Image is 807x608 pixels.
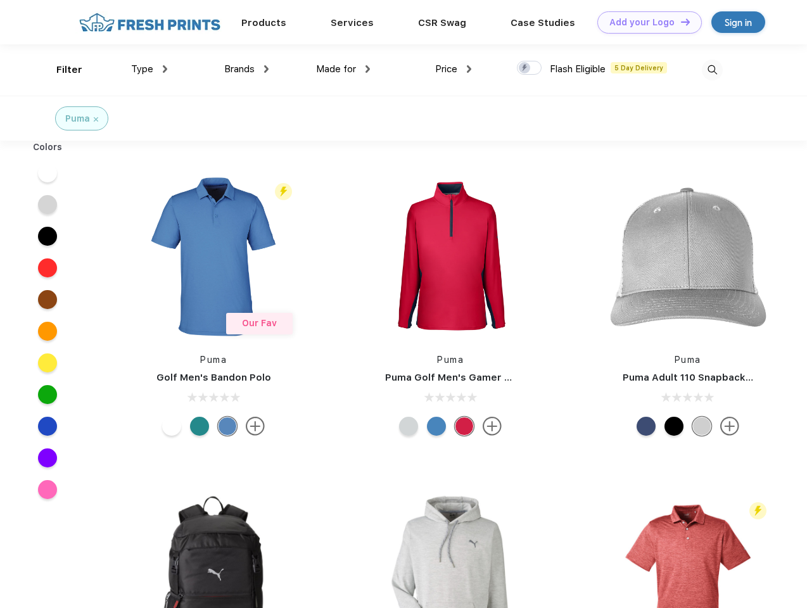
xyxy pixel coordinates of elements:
img: dropdown.png [163,65,167,73]
span: Our Fav [242,318,277,328]
img: func=resize&h=266 [129,172,298,341]
span: Made for [316,63,356,75]
div: Filter [56,63,82,77]
a: Puma [437,355,464,365]
img: DT [681,18,690,25]
div: High Rise [399,417,418,436]
span: Brands [224,63,255,75]
div: Colors [23,141,72,154]
img: filter_cancel.svg [94,117,98,122]
div: Quarry Brt Whit [692,417,711,436]
a: Puma [675,355,701,365]
div: Lake Blue [218,417,237,436]
div: Sign in [725,15,752,30]
div: Ski Patrol [455,417,474,436]
img: func=resize&h=266 [366,172,535,341]
a: Sign in [711,11,765,33]
div: Add your Logo [609,17,675,28]
img: more.svg [720,417,739,436]
img: func=resize&h=266 [604,172,772,341]
img: dropdown.png [467,65,471,73]
img: dropdown.png [264,65,269,73]
img: desktop_search.svg [702,60,723,80]
img: more.svg [246,417,265,436]
a: Services [331,17,374,28]
span: Type [131,63,153,75]
a: Puma [200,355,227,365]
a: Products [241,17,286,28]
img: flash_active_toggle.svg [749,502,766,519]
a: Golf Men's Bandon Polo [156,372,271,383]
span: Price [435,63,457,75]
div: Bright Cobalt [427,417,446,436]
img: more.svg [483,417,502,436]
div: Bright White [162,417,181,436]
img: dropdown.png [365,65,370,73]
img: flash_active_toggle.svg [275,183,292,200]
div: Puma [65,112,90,125]
div: Peacoat Qut Shd [637,417,656,436]
span: 5 Day Delivery [611,62,667,73]
div: Green Lagoon [190,417,209,436]
div: Pma Blk Pma Blk [664,417,683,436]
a: Puma Golf Men's Gamer Golf Quarter-Zip [385,372,585,383]
span: Flash Eligible [550,63,606,75]
img: fo%20logo%202.webp [75,11,224,34]
a: CSR Swag [418,17,466,28]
